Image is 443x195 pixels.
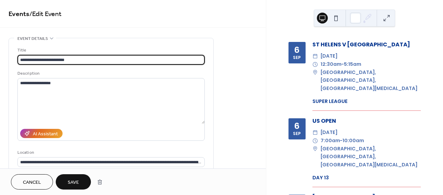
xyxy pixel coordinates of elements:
div: SUPER LEAGUE [312,98,421,105]
div: ​ [312,60,318,69]
div: ​ [312,52,318,60]
span: - [340,137,343,145]
span: - [341,60,344,69]
span: Save [68,179,79,186]
button: Cancel [11,174,53,190]
div: ​ [312,137,318,145]
span: 12:30am [321,60,341,69]
div: ST HELENS V [GEOGRAPHIC_DATA] [312,41,421,49]
span: Event details [17,35,48,42]
div: ​ [312,129,318,137]
span: 7:00am [321,137,340,145]
div: 6 [294,46,299,54]
div: Title [17,47,203,54]
span: 10:00am [343,137,364,145]
button: AI Assistant [20,129,63,138]
div: ​ [312,145,318,153]
div: Location [17,149,203,156]
span: [DATE] [321,129,337,137]
span: [DATE] [321,52,337,60]
div: Description [17,70,203,77]
div: ​ [312,69,318,77]
button: Save [56,174,91,190]
span: [GEOGRAPHIC_DATA], [GEOGRAPHIC_DATA], [GEOGRAPHIC_DATA][MEDICAL_DATA] [321,145,421,169]
div: US OPEN [312,117,421,125]
div: 6 [294,122,299,130]
div: AI Assistant [33,131,58,138]
span: Cancel [23,179,41,186]
div: Sep [293,56,301,60]
a: Events [9,7,29,21]
span: 5:15am [344,60,361,69]
div: DAY 13 [312,174,421,181]
span: / Edit Event [29,7,62,21]
span: [GEOGRAPHIC_DATA], [GEOGRAPHIC_DATA], [GEOGRAPHIC_DATA][MEDICAL_DATA] [321,69,421,93]
div: Sep [293,132,301,136]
